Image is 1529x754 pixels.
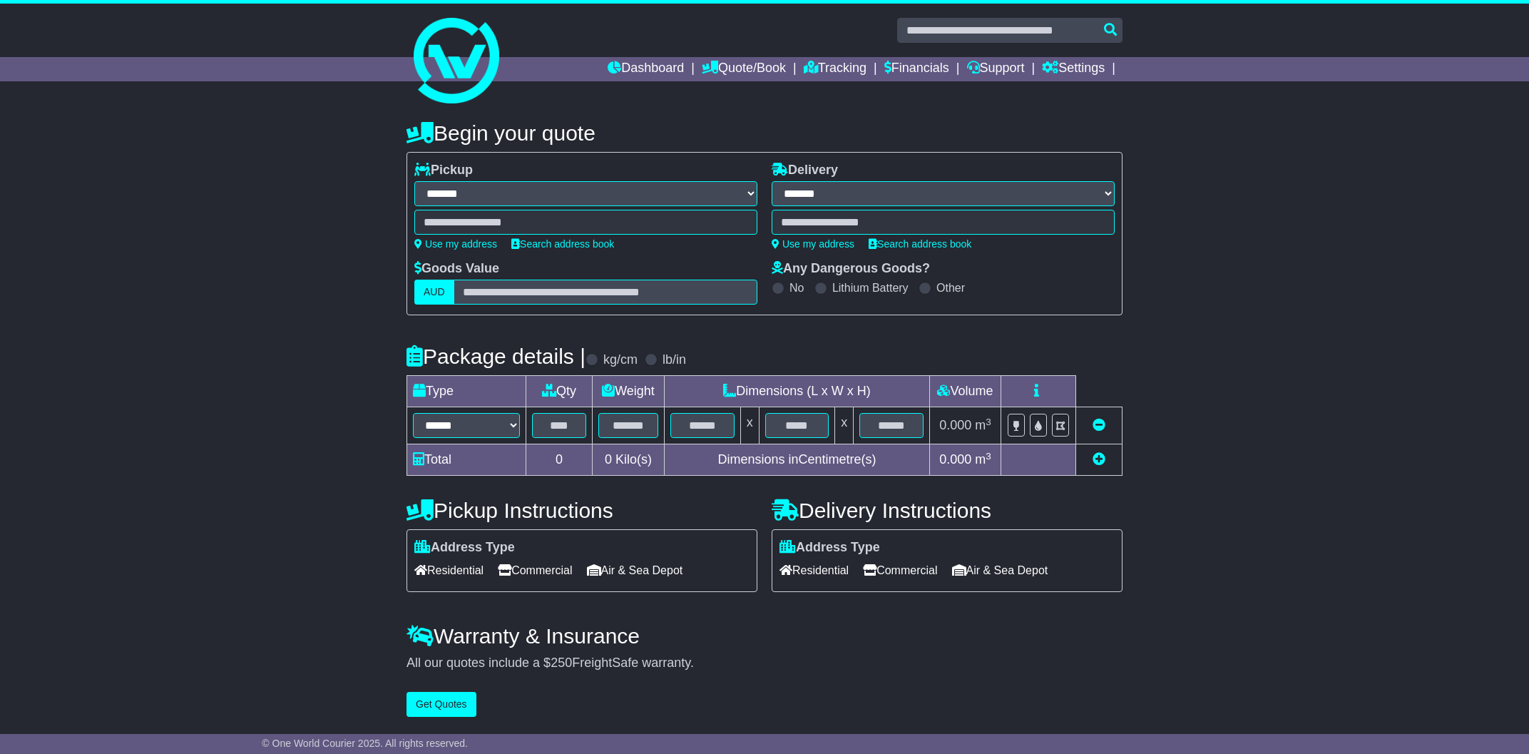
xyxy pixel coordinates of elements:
[587,559,683,581] span: Air & Sea Depot
[1093,452,1105,467] a: Add new item
[414,559,484,581] span: Residential
[929,376,1001,407] td: Volume
[863,559,937,581] span: Commercial
[407,444,526,476] td: Total
[262,738,468,749] span: © One World Courier 2025. All rights reserved.
[414,163,473,178] label: Pickup
[608,57,684,81] a: Dashboard
[414,280,454,305] label: AUD
[406,121,1123,145] h4: Begin your quote
[804,57,866,81] a: Tracking
[414,261,499,277] label: Goods Value
[772,238,854,250] a: Use my address
[884,57,949,81] a: Financials
[772,163,838,178] label: Delivery
[1093,418,1105,432] a: Remove this item
[407,376,526,407] td: Type
[986,451,991,462] sup: 3
[936,281,965,295] label: Other
[975,418,991,432] span: m
[406,499,757,522] h4: Pickup Instructions
[526,444,593,476] td: 0
[406,692,476,717] button: Get Quotes
[414,238,497,250] a: Use my address
[986,417,991,427] sup: 3
[702,57,786,81] a: Quote/Book
[939,418,971,432] span: 0.000
[551,656,572,670] span: 250
[772,261,930,277] label: Any Dangerous Goods?
[593,444,665,476] td: Kilo(s)
[414,540,515,556] label: Address Type
[406,345,585,368] h4: Package details |
[664,444,929,476] td: Dimensions in Centimetre(s)
[406,624,1123,648] h4: Warranty & Insurance
[511,238,614,250] a: Search address book
[779,540,880,556] label: Address Type
[526,376,593,407] td: Qty
[779,559,849,581] span: Residential
[835,407,854,444] td: x
[869,238,971,250] a: Search address book
[498,559,572,581] span: Commercial
[772,499,1123,522] h4: Delivery Instructions
[740,407,759,444] td: x
[605,452,612,467] span: 0
[406,656,1123,671] div: All our quotes include a $ FreightSafe warranty.
[975,452,991,467] span: m
[789,281,804,295] label: No
[593,376,665,407] td: Weight
[664,376,929,407] td: Dimensions (L x W x H)
[832,281,909,295] label: Lithium Battery
[967,57,1025,81] a: Support
[952,559,1048,581] span: Air & Sea Depot
[939,452,971,467] span: 0.000
[663,352,686,368] label: lb/in
[1042,57,1105,81] a: Settings
[603,352,638,368] label: kg/cm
